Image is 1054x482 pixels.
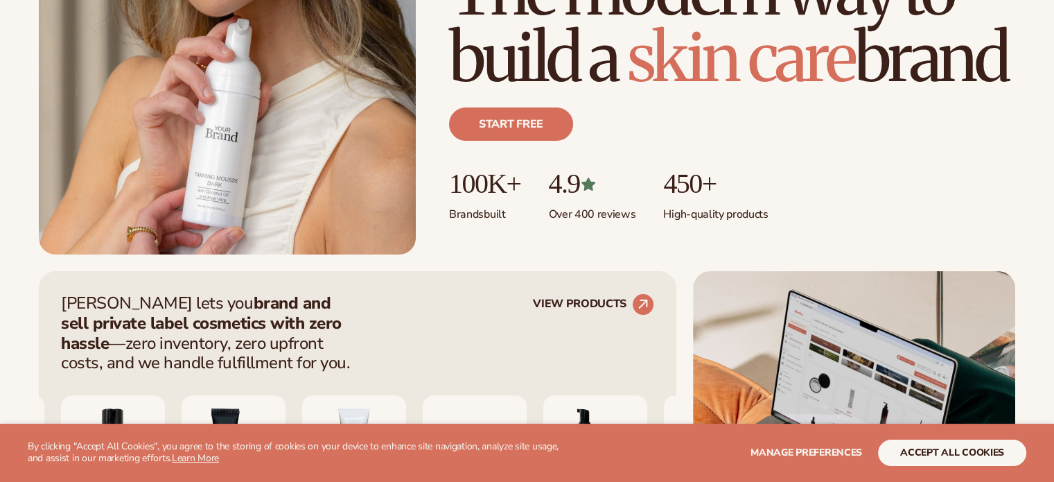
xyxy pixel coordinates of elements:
[172,451,219,465] a: Learn More
[61,292,342,354] strong: brand and sell private label cosmetics with zero hassle
[548,169,635,199] p: 4.9
[449,199,520,222] p: Brands built
[28,441,574,465] p: By clicking "Accept All Cookies", you agree to the storing of cookies on your device to enhance s...
[878,440,1026,466] button: accept all cookies
[61,293,359,373] p: [PERSON_NAME] lets you —zero inventory, zero upfront costs, and we handle fulfillment for you.
[449,169,520,199] p: 100K+
[627,16,854,99] span: skin care
[750,446,862,459] span: Manage preferences
[548,199,635,222] p: Over 400 reviews
[663,169,768,199] p: 450+
[533,293,654,316] a: VIEW PRODUCTS
[663,199,768,222] p: High-quality products
[750,440,862,466] button: Manage preferences
[449,107,573,141] a: Start free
